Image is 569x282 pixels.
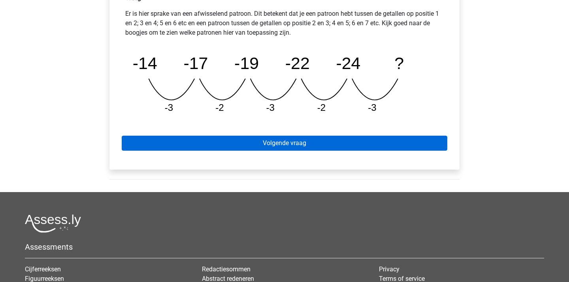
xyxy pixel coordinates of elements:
tspan: -19 [235,54,259,73]
a: Redactiesommen [202,265,251,273]
a: Volgende vraag [122,136,447,151]
h5: Assessments [25,242,544,252]
tspan: -2 [216,102,224,113]
tspan: ? [395,54,405,73]
tspan: -17 [184,54,208,73]
tspan: -3 [266,102,275,113]
tspan: -24 [337,54,361,73]
tspan: -3 [165,102,173,113]
tspan: -2 [318,102,326,113]
a: Privacy [379,265,399,273]
tspan: -22 [286,54,310,73]
p: Er is hier sprake van een afwisselend patroon. Dit betekent dat je een patroon hebt tussen de get... [125,9,444,37]
a: Cijferreeksen [25,265,61,273]
tspan: -3 [369,102,377,113]
img: Assessly logo [25,214,81,233]
tspan: -14 [133,54,157,73]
